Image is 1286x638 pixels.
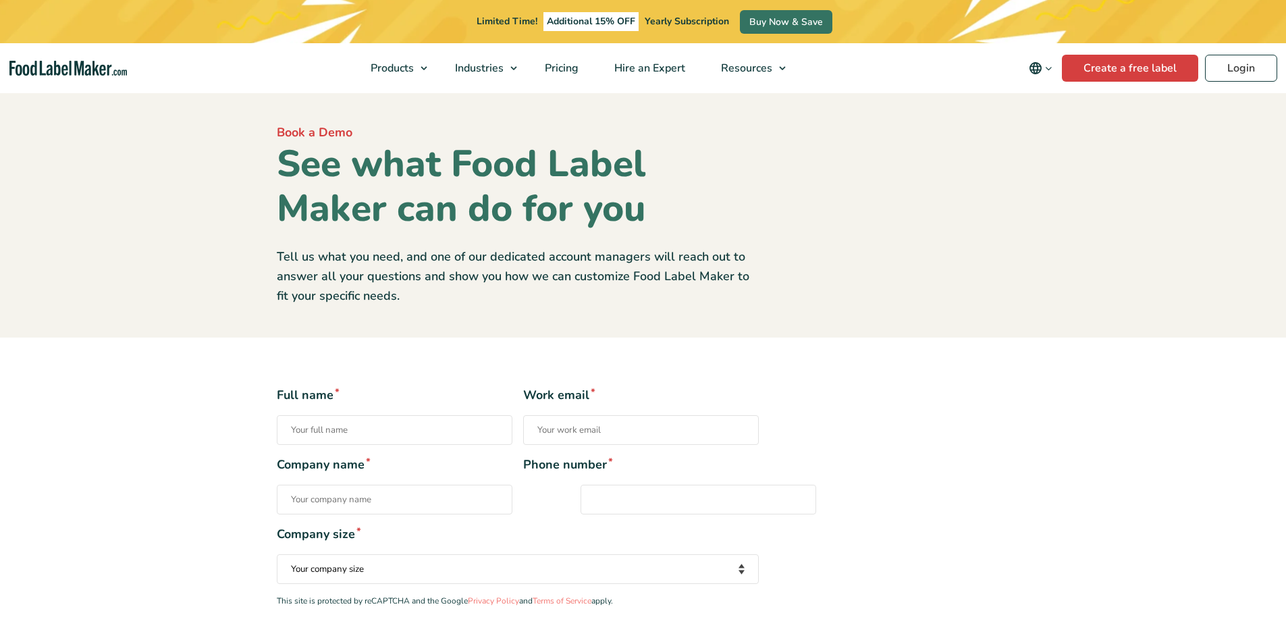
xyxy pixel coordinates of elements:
input: Phone number* [581,485,816,514]
a: Login [1205,55,1277,82]
h1: See what Food Label Maker can do for you [277,142,759,231]
span: Phone number [523,456,759,474]
span: Book a Demo [277,124,352,140]
span: Resources [717,61,774,76]
span: Industries [451,61,505,76]
span: Products [367,61,415,76]
span: Yearly Subscription [645,15,729,28]
a: Create a free label [1062,55,1198,82]
button: Change language [1019,55,1062,82]
input: Full name* [277,415,512,445]
span: Work email [523,386,759,404]
span: Pricing [541,61,580,76]
a: Pricing [527,43,593,93]
a: Privacy Policy [468,595,519,606]
a: Products [353,43,434,93]
span: Hire an Expert [610,61,687,76]
a: Industries [437,43,524,93]
a: Resources [703,43,793,93]
span: Additional 15% OFF [543,12,639,31]
a: Hire an Expert [597,43,700,93]
span: Limited Time! [477,15,537,28]
input: Company name* [277,485,512,514]
input: Work email* [523,415,759,445]
span: Full name [277,386,512,404]
a: Buy Now & Save [740,10,832,34]
a: Terms of Service [533,595,591,606]
p: Tell us what you need, and one of our dedicated account managers will reach out to answer all you... [277,247,759,305]
span: Company name [277,456,512,474]
a: Food Label Maker homepage [9,61,127,76]
span: Company size [277,525,759,543]
p: This site is protected by reCAPTCHA and the Google and apply. [277,595,759,608]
